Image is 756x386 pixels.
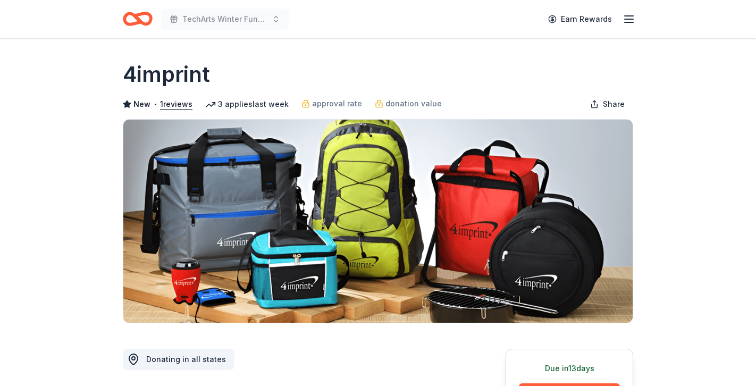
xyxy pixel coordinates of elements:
button: Share [582,94,633,115]
h1: 4imprint [123,60,210,89]
a: Home [123,6,153,31]
img: Image for 4imprint [123,120,633,323]
a: donation value [375,97,442,110]
span: TechArts Winter Fundraiser [182,13,267,26]
div: Due in 13 days [519,362,620,375]
span: donation value [385,97,442,110]
button: TechArts Winter Fundraiser [161,9,289,30]
span: New [133,98,150,111]
span: Share [603,98,625,111]
a: approval rate [301,97,362,110]
span: • [154,100,157,108]
div: 3 applies last week [205,98,289,111]
span: approval rate [312,97,362,110]
span: Donating in all states [146,355,226,364]
button: 1reviews [160,98,192,111]
a: Earn Rewards [542,10,618,29]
